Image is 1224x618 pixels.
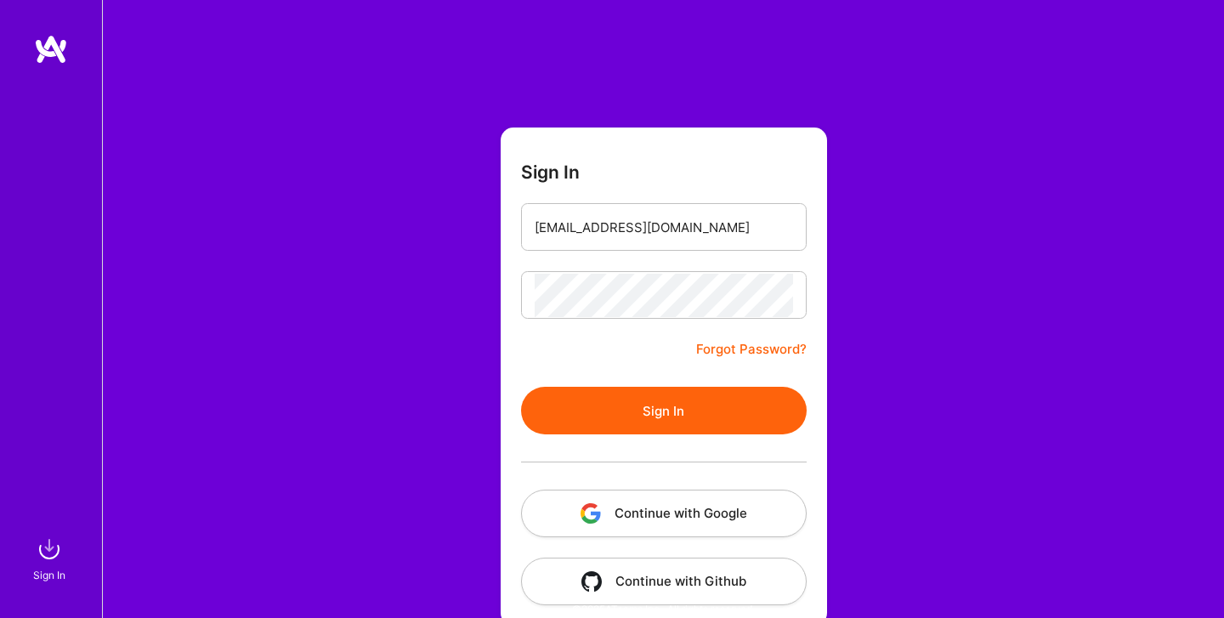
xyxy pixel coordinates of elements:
[32,532,66,566] img: sign in
[521,162,580,183] h3: Sign In
[535,206,793,249] input: Email...
[34,34,68,65] img: logo
[696,339,807,360] a: Forgot Password?
[581,571,602,592] img: icon
[36,532,66,584] a: sign inSign In
[521,387,807,434] button: Sign In
[521,558,807,605] button: Continue with Github
[33,566,65,584] div: Sign In
[581,503,601,524] img: icon
[521,490,807,537] button: Continue with Google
